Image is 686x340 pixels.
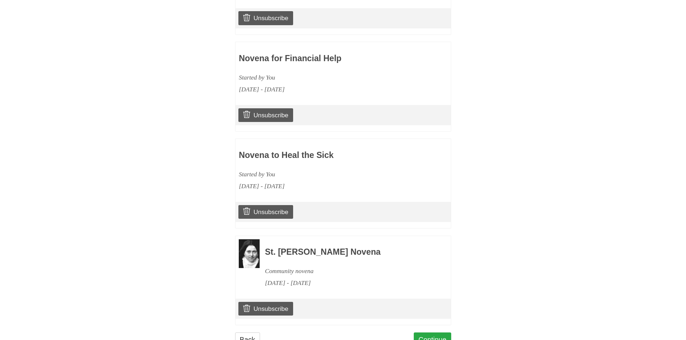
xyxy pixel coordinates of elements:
[265,265,431,277] div: Community novena
[238,108,293,122] a: Unsubscribe
[239,168,405,180] div: Started by You
[238,205,293,219] a: Unsubscribe
[238,302,293,316] a: Unsubscribe
[239,239,260,268] img: Novena image
[265,277,431,289] div: [DATE] - [DATE]
[265,248,431,257] h3: St. [PERSON_NAME] Novena
[239,83,405,95] div: [DATE] - [DATE]
[239,151,405,160] h3: Novena to Heal the Sick
[239,180,405,192] div: [DATE] - [DATE]
[239,72,405,83] div: Started by You
[238,11,293,25] a: Unsubscribe
[239,54,405,63] h3: Novena for Financial Help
